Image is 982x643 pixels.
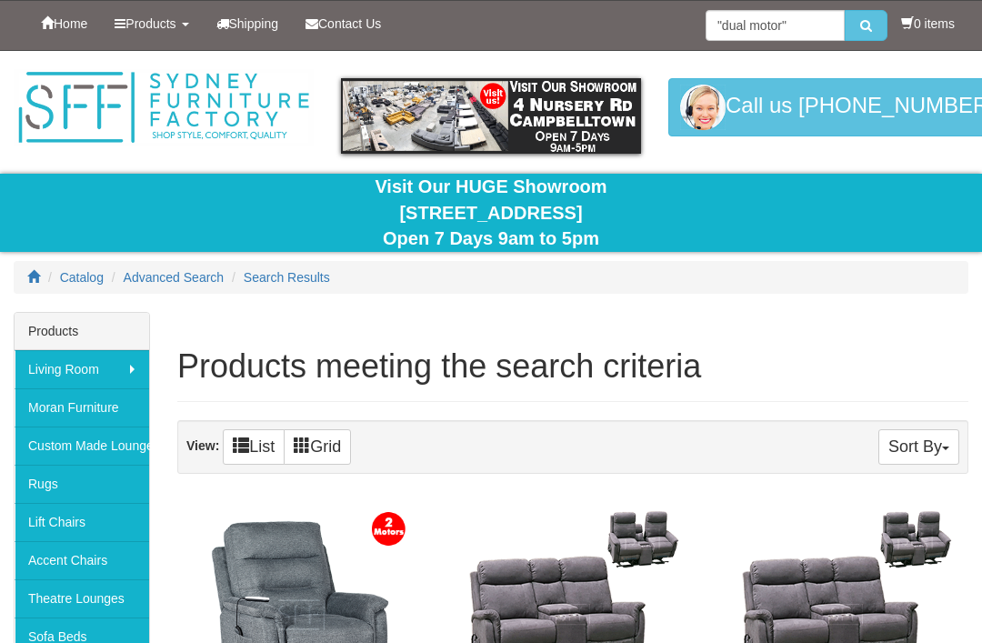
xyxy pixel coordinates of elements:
a: Shipping [203,1,293,46]
img: showroom.gif [341,78,641,154]
a: Moran Furniture [15,388,149,427]
div: Visit Our HUGE Showroom [STREET_ADDRESS] Open 7 Days 9am to 5pm [14,174,968,252]
span: Home [54,16,87,31]
a: Rugs [15,465,149,503]
div: Products [15,313,149,350]
a: Home [27,1,101,46]
a: Search Results [244,270,330,285]
span: Products [125,16,175,31]
span: Contact Us [318,16,381,31]
span: Shipping [229,16,279,31]
a: Advanced Search [124,270,225,285]
button: Sort By [878,429,959,465]
a: Grid [284,429,351,465]
a: List [223,429,285,465]
a: Catalog [60,270,104,285]
a: Contact Us [292,1,395,46]
a: Accent Chairs [15,541,149,579]
a: Living Room [15,350,149,388]
strong: View: [186,439,219,454]
li: 0 items [901,15,955,33]
img: Sydney Furniture Factory [14,69,314,146]
a: Lift Chairs [15,503,149,541]
a: Products [101,1,202,46]
h1: Products meeting the search criteria [177,348,968,385]
input: Site search [706,10,845,41]
a: Theatre Lounges [15,579,149,618]
a: Custom Made Lounges [15,427,149,465]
